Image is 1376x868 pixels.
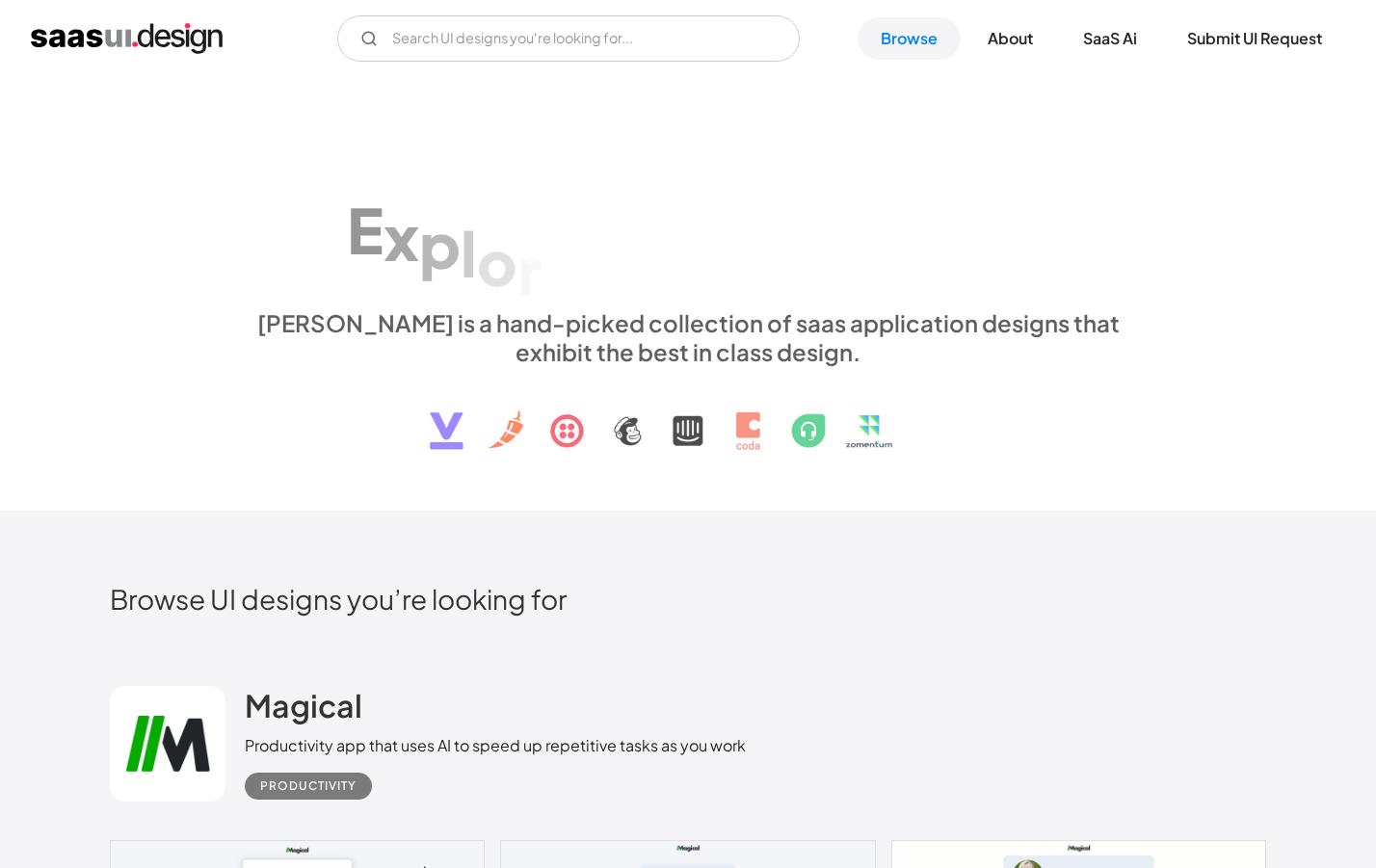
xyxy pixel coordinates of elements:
[384,199,419,274] div: x
[1060,17,1160,60] a: SaaS Ai
[245,686,362,734] a: Magical
[477,224,517,299] div: o
[419,207,461,281] div: p
[965,17,1056,60] a: About
[245,308,1131,366] div: [PERSON_NAME] is a hand-picked collection of saas application designs that exhibit the best in cl...
[245,141,1131,289] h1: Explore SaaS UI design patterns & interactions.
[245,734,746,757] div: Productivity app that uses AI to speed up repetitive tasks as you work
[337,15,800,62] input: Search UI designs you're looking for...
[517,233,542,307] div: r
[31,23,223,54] a: home
[260,775,357,798] div: Productivity
[461,216,477,290] div: l
[110,582,1266,616] h2: Browse UI designs you’re looking for
[396,366,980,466] img: text, icon, saas logo
[245,686,362,724] h2: Magical
[1164,17,1345,60] a: Submit UI Request
[347,193,384,267] div: E
[337,15,800,62] form: Email Form
[858,17,961,60] a: Browse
